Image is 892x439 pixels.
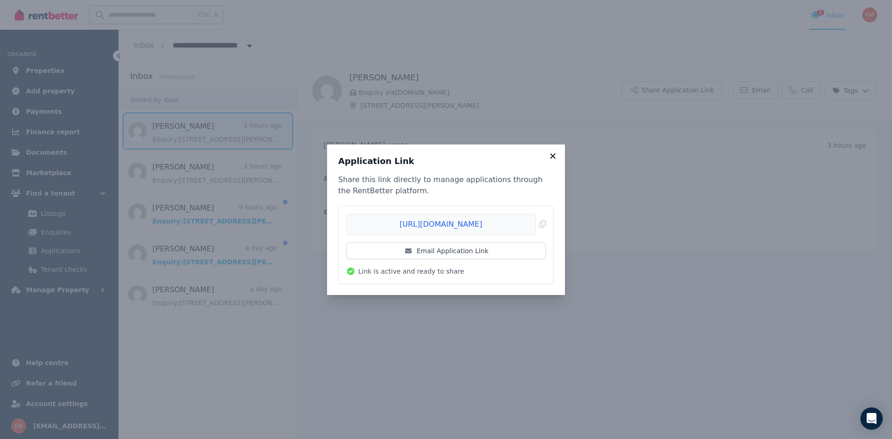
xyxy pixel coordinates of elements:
h3: Application Link [338,156,554,167]
span: Link is active and ready to share [358,267,464,276]
button: [URL][DOMAIN_NAME] [346,214,546,235]
p: Share this link directly to manage applications through the RentBetter platform. [338,174,554,197]
div: Open Intercom Messenger [860,407,883,430]
a: Email Application Link [346,242,546,259]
